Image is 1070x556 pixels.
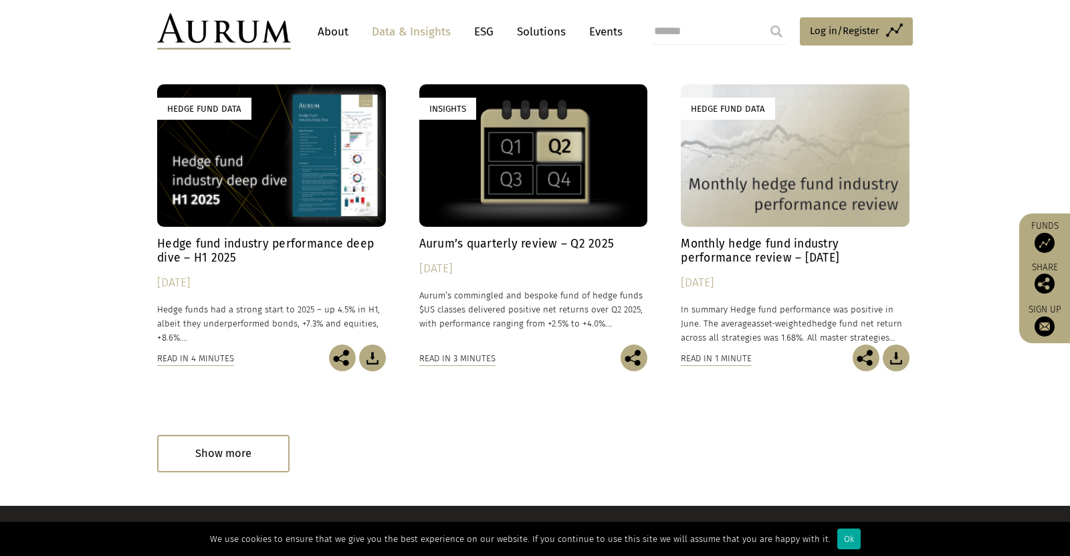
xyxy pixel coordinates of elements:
input: Submit [763,18,790,45]
a: About [311,19,355,44]
h4: Monthly hedge fund industry performance review – [DATE] [681,237,909,265]
span: Log in/Register [810,23,879,39]
img: Download Article [359,345,386,371]
a: ESG [467,19,500,44]
p: Aurum’s commingled and bespoke fund of hedge funds $US classes delivered positive net returns ove... [419,288,648,331]
div: Hedge Fund Data [157,98,251,120]
img: Download Article [883,345,909,371]
p: In summary Hedge fund performance was positive in June. The average hedge fund net return across ... [681,302,909,345]
div: Share [1026,263,1063,294]
img: Share this post [1035,274,1055,294]
div: Insights [419,98,476,120]
a: Funds [1026,220,1063,253]
span: asset-weighted [752,318,812,329]
img: Share this post [329,345,356,371]
div: Read in 3 minutes [419,351,496,366]
img: Aurum [157,13,291,50]
a: Data & Insights [365,19,457,44]
a: Hedge Fund Data Monthly hedge fund industry performance review – [DATE] [DATE] In summary Hedge f... [681,84,909,345]
div: [DATE] [419,260,648,278]
div: Show more [157,435,290,472]
img: Share this post [853,345,879,371]
h4: Hedge fund industry performance deep dive – H1 2025 [157,237,386,265]
a: Log in/Register [800,17,913,45]
a: Sign up [1026,304,1063,337]
img: Share this post [621,345,647,371]
div: Hedge Fund Data [681,98,775,120]
a: Hedge Fund Data Hedge fund industry performance deep dive – H1 2025 [DATE] Hedge funds had a stro... [157,84,386,345]
div: [DATE] [157,274,386,292]
div: Read in 1 minute [681,351,752,366]
a: Insights Aurum’s quarterly review – Q2 2025 [DATE] Aurum’s commingled and bespoke fund of hedge f... [419,84,648,345]
div: Read in 4 minutes [157,351,234,366]
div: [DATE] [681,274,909,292]
img: Access Funds [1035,233,1055,253]
p: Hedge funds had a strong start to 2025 – up 4.5% in H1, albeit they underperformed bonds, +7.3% a... [157,302,386,345]
h4: Aurum’s quarterly review – Q2 2025 [419,237,648,251]
a: Solutions [510,19,572,44]
a: Events [582,19,623,44]
div: Ok [837,529,861,549]
img: Sign up to our newsletter [1035,316,1055,337]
